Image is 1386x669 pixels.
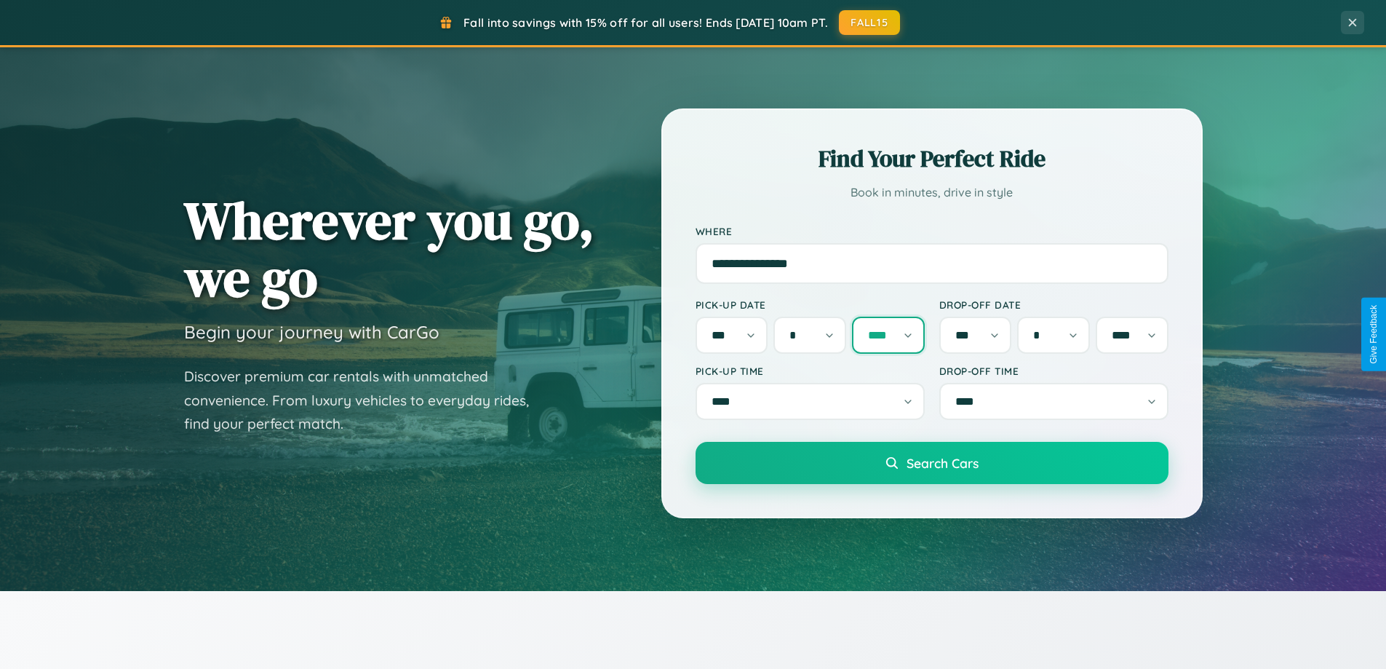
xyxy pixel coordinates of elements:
label: Pick-up Date [696,298,925,311]
p: Book in minutes, drive in style [696,182,1168,203]
label: Drop-off Date [939,298,1168,311]
h3: Begin your journey with CarGo [184,321,439,343]
h2: Find Your Perfect Ride [696,143,1168,175]
label: Drop-off Time [939,365,1168,377]
button: Search Cars [696,442,1168,484]
h1: Wherever you go, we go [184,191,594,306]
label: Pick-up Time [696,365,925,377]
label: Where [696,225,1168,237]
span: Fall into savings with 15% off for all users! Ends [DATE] 10am PT. [463,15,828,30]
div: Give Feedback [1369,305,1379,364]
button: FALL15 [839,10,900,35]
span: Search Cars [907,455,979,471]
p: Discover premium car rentals with unmatched convenience. From luxury vehicles to everyday rides, ... [184,365,548,436]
